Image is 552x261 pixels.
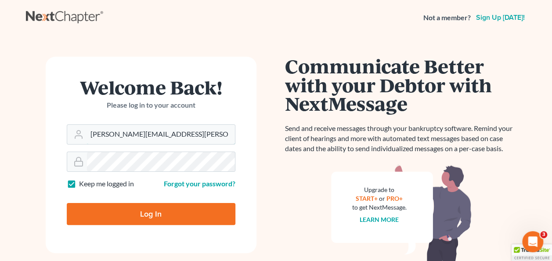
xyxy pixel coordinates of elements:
[474,14,527,21] a: Sign up [DATE]!
[352,203,407,212] div: to get NextMessage.
[360,216,399,223] a: Learn more
[522,231,543,252] iframe: Intercom live chat
[79,179,134,189] label: Keep me logged in
[423,13,471,23] strong: Not a member?
[164,179,235,188] a: Forgot your password?
[87,125,235,144] input: Email Address
[512,244,552,261] div: TrustedSite Certified
[356,195,378,202] a: START+
[540,231,547,238] span: 3
[386,195,403,202] a: PRO+
[352,185,407,194] div: Upgrade to
[67,100,235,110] p: Please log in to your account
[379,195,385,202] span: or
[67,203,235,225] input: Log In
[285,57,518,113] h1: Communicate Better with your Debtor with NextMessage
[285,123,518,154] p: Send and receive messages through your bankruptcy software. Remind your client of hearings and mo...
[67,78,235,97] h1: Welcome Back!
